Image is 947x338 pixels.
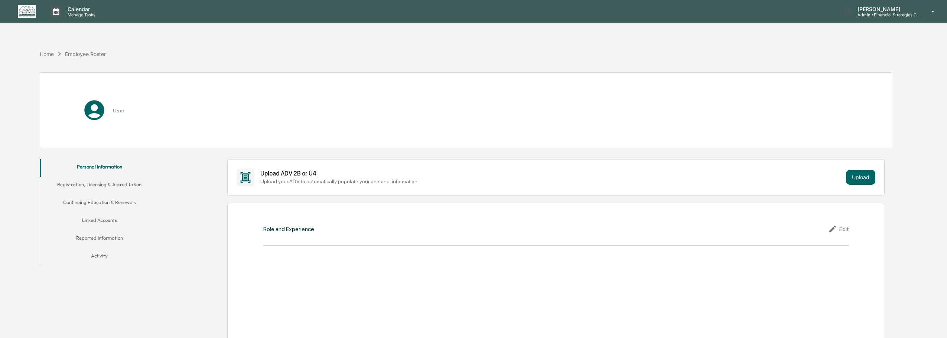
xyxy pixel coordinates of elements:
img: logo [18,5,36,18]
button: Reported Information [40,230,159,248]
button: Activity [40,248,159,266]
p: Calendar [62,6,99,12]
div: Upload ADV 2B or U4 [260,170,843,177]
div: Upload your ADV to automatically populate your personal information. [260,178,843,184]
button: Upload [846,170,875,185]
button: Continuing Education & Renewals [40,195,159,213]
button: Personal Information [40,159,159,177]
p: [PERSON_NAME] [852,6,921,12]
div: Role and Experience [263,226,314,233]
button: Linked Accounts [40,213,159,230]
p: Manage Tasks [62,12,99,17]
div: Edit [828,224,849,233]
button: Registration, Licensing & Accreditation [40,177,159,195]
div: Employee Roster [65,51,106,57]
p: Admin • Financial Strategies Group (FSG) [852,12,921,17]
div: Home [40,51,54,57]
h3: User [113,108,124,114]
div: secondary tabs example [40,159,159,266]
